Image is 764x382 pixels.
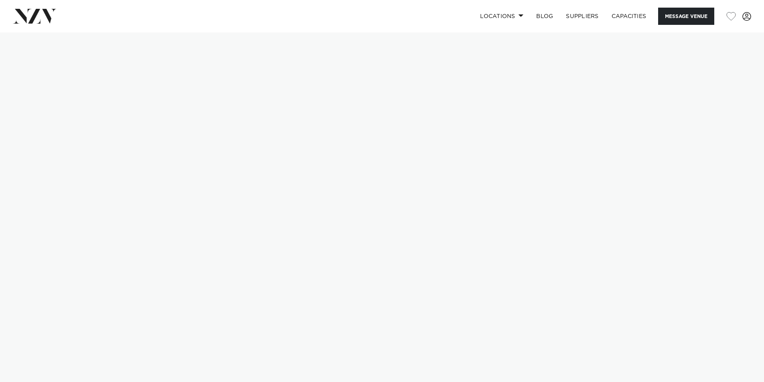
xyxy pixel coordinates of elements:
button: Message Venue [658,8,714,25]
a: BLOG [530,8,559,25]
a: Locations [474,8,530,25]
a: SUPPLIERS [559,8,605,25]
img: nzv-logo.png [13,9,57,23]
a: Capacities [605,8,653,25]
